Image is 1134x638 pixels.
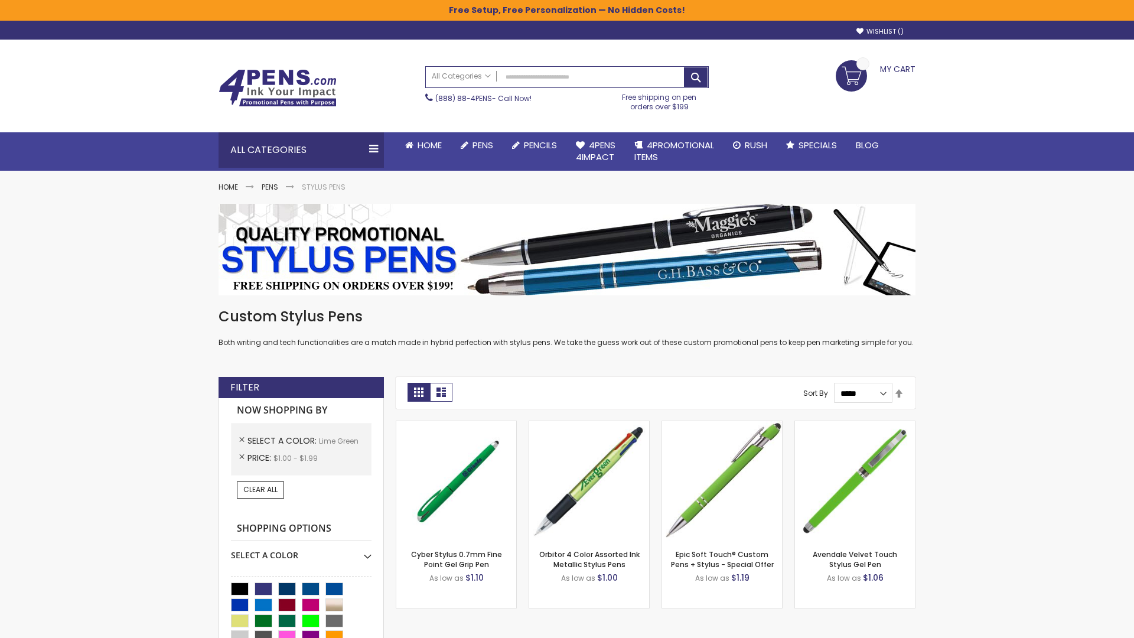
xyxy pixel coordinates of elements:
[396,132,451,158] a: Home
[529,421,649,541] img: Orbitor 4 Color Assorted Ink Metallic Stylus Pens-Lime Green
[231,398,372,423] strong: Now Shopping by
[219,307,915,326] h1: Custom Stylus Pens
[237,481,284,498] a: Clear All
[319,436,359,446] span: Lime Green
[429,573,464,583] span: As low as
[411,549,502,569] a: Cyber Stylus 0.7mm Fine Point Gel Grip Pen
[671,549,774,569] a: Epic Soft Touch® Custom Pens + Stylus - Special Offer
[247,452,273,464] span: Price
[273,453,318,463] span: $1.00 - $1.99
[539,549,640,569] a: Orbitor 4 Color Assorted Ink Metallic Stylus Pens
[396,421,516,431] a: Cyber Stylus 0.7mm Fine Point Gel Grip Pen-Lime Green
[231,541,372,561] div: Select A Color
[795,421,915,431] a: Avendale Velvet Touch Stylus Gel Pen-Lime Green
[472,139,493,151] span: Pens
[231,516,372,542] strong: Shopping Options
[432,71,491,81] span: All Categories
[396,421,516,541] img: Cyber Stylus 0.7mm Fine Point Gel Grip Pen-Lime Green
[524,139,557,151] span: Pencils
[856,27,904,36] a: Wishlist
[503,132,566,158] a: Pencils
[731,572,750,584] span: $1.19
[863,572,884,584] span: $1.06
[610,88,709,112] div: Free shipping on pen orders over $199
[695,573,729,583] span: As low as
[219,69,337,107] img: 4Pens Custom Pens and Promotional Products
[634,139,714,163] span: 4PROMOTIONAL ITEMS
[566,132,625,171] a: 4Pens4impact
[451,132,503,158] a: Pens
[219,182,238,192] a: Home
[576,139,615,163] span: 4Pens 4impact
[219,307,915,348] div: Both writing and tech functionalities are a match made in hybrid perfection with stylus pens. We ...
[243,484,278,494] span: Clear All
[846,132,888,158] a: Blog
[219,132,384,168] div: All Categories
[795,421,915,541] img: Avendale Velvet Touch Stylus Gel Pen-Lime Green
[745,139,767,151] span: Rush
[662,421,782,541] img: 4P-MS8B-Lime Green
[777,132,846,158] a: Specials
[408,383,430,402] strong: Grid
[426,67,497,86] a: All Categories
[465,572,484,584] span: $1.10
[597,572,618,584] span: $1.00
[724,132,777,158] a: Rush
[827,573,861,583] span: As low as
[418,139,442,151] span: Home
[529,421,649,431] a: Orbitor 4 Color Assorted Ink Metallic Stylus Pens-Lime Green
[813,549,897,569] a: Avendale Velvet Touch Stylus Gel Pen
[247,435,319,447] span: Select A Color
[302,182,346,192] strong: Stylus Pens
[662,421,782,431] a: 4P-MS8B-Lime Green
[856,139,879,151] span: Blog
[435,93,492,103] a: (888) 88-4PENS
[799,139,837,151] span: Specials
[435,93,532,103] span: - Call Now!
[262,182,278,192] a: Pens
[561,573,595,583] span: As low as
[803,388,828,398] label: Sort By
[230,381,259,394] strong: Filter
[625,132,724,171] a: 4PROMOTIONALITEMS
[219,204,915,295] img: Stylus Pens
